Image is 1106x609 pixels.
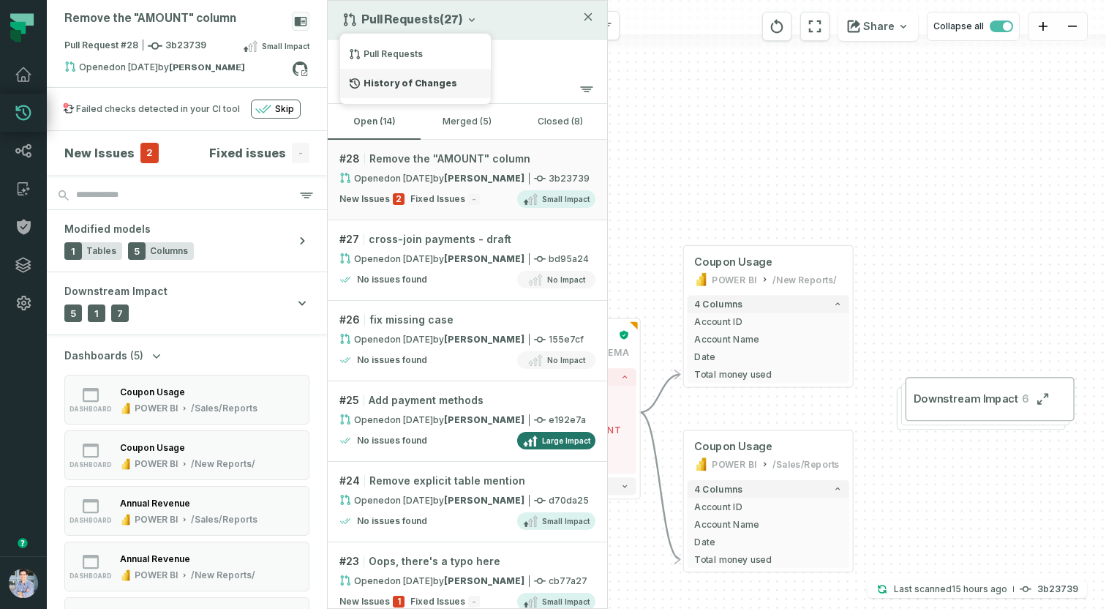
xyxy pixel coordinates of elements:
[9,569,38,598] img: avatar of Alon Nafta
[340,69,491,98] div: History of Changes
[342,12,478,27] button: Pull Requests(27)
[339,33,492,105] div: Pull Requests(27)
[16,537,29,550] div: Tooltip anchor
[340,40,491,69] div: Pull Requests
